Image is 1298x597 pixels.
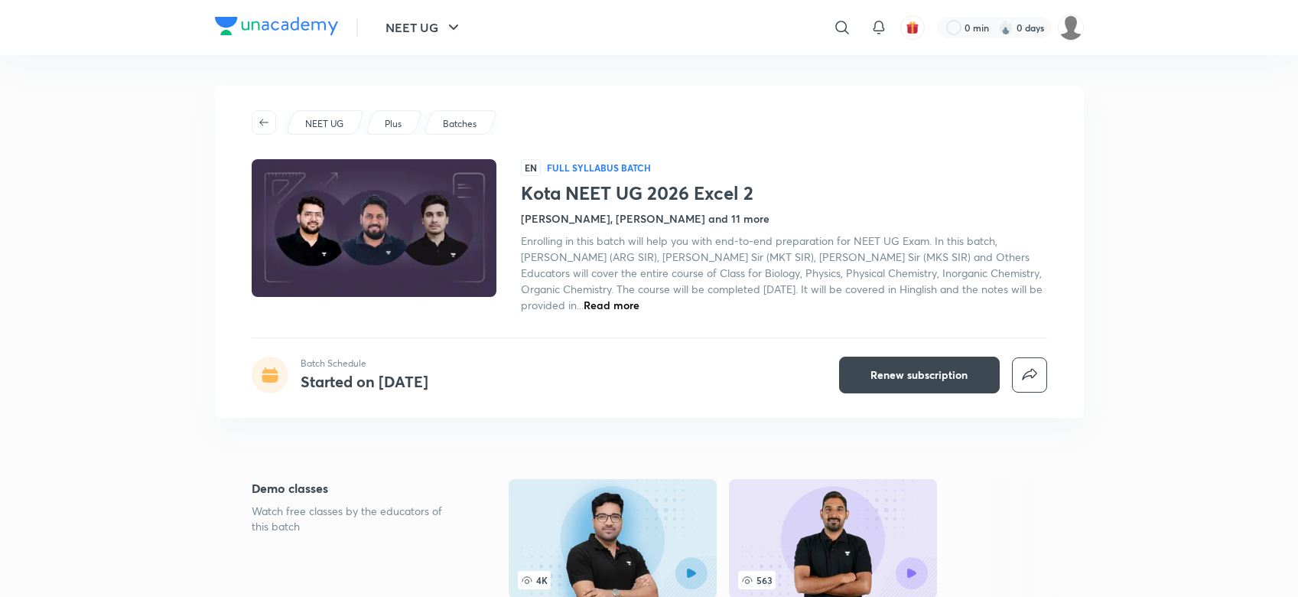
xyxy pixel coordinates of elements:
a: NEET UG [302,117,346,131]
a: Plus [382,117,404,131]
a: Batches [440,117,479,131]
span: 563 [738,571,776,589]
span: 4K [518,571,551,589]
img: Thumbnail [249,158,498,298]
span: Read more [584,298,639,312]
h4: [PERSON_NAME], [PERSON_NAME] and 11 more [521,210,769,227]
span: Enrolling in this batch will help you with end-to-end preparation for NEET UG Exam. In this batch... [521,233,1043,312]
h4: Started on [DATE] [301,371,428,392]
p: Full Syllabus Batch [547,161,651,174]
button: Renew subscription [839,357,1000,393]
h5: Demo classes [252,479,460,497]
button: avatar [900,15,925,40]
a: Company Logo [215,17,338,39]
img: Company Logo [215,17,338,35]
img: avatar [906,21,919,34]
p: Batch Schedule [301,357,428,370]
p: Watch free classes by the educators of this batch [252,504,460,534]
p: Batches [443,117,477,131]
h1: Kota NEET UG 2026 Excel 2 [521,182,1047,204]
span: EN [521,159,541,176]
img: Shahrukh Ansari [1058,15,1084,41]
p: Plus [385,117,402,131]
button: NEET UG [376,12,472,43]
span: Renew subscription [870,367,968,383]
img: streak [998,20,1013,35]
p: NEET UG [305,117,343,131]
